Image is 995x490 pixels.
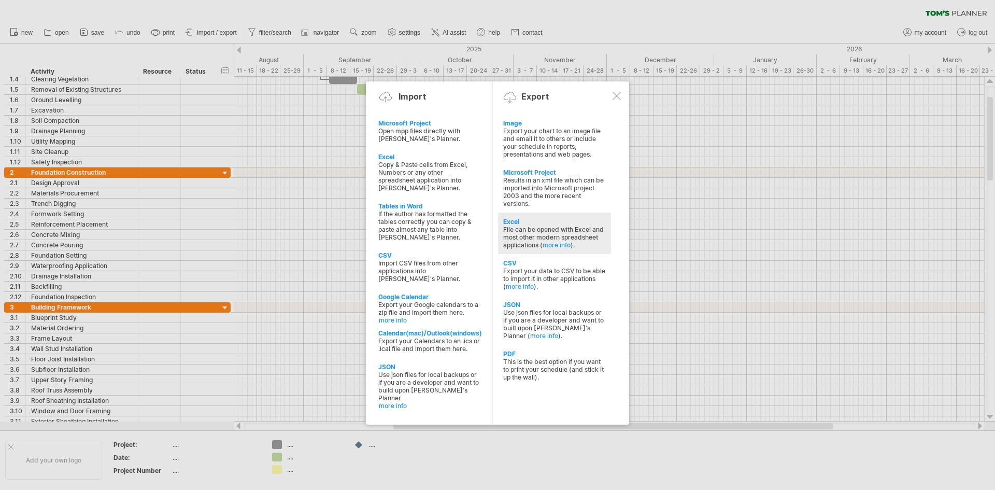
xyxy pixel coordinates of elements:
[530,332,558,340] a: more info
[378,202,481,210] div: Tables in Word
[378,161,481,192] div: Copy & Paste cells from Excel, Numbers or any other spreadsheet application into [PERSON_NAME]'s ...
[503,350,606,358] div: PDF
[503,127,606,158] div: Export your chart to an image file and email it to others or include your schedule in reports, pr...
[543,241,571,249] a: more info
[378,210,481,241] div: If the author has formatted the tables correctly you can copy & paste almost any table into [PERS...
[503,119,606,127] div: Image
[379,316,481,324] a: more info
[503,267,606,290] div: Export your data to CSV to be able to import it in other applications ( ).
[503,218,606,226] div: Excel
[503,259,606,267] div: CSV
[503,226,606,249] div: File can be opened with Excel and most other modern spreadsheet applications ( ).
[378,153,481,161] div: Excel
[399,91,426,102] div: Import
[503,301,606,309] div: JSON
[503,176,606,207] div: Results in an xml file which can be imported into Microsoft project 2003 and the more recent vers...
[503,169,606,176] div: Microsoft Project
[503,309,606,340] div: Use json files for local backups or if you are a developer and want to built upon [PERSON_NAME]'s...
[379,402,481,410] a: more info
[521,91,549,102] div: Export
[503,358,606,381] div: This is the best option if you want to print your schedule (and stick it up the wall).
[506,283,534,290] a: more info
